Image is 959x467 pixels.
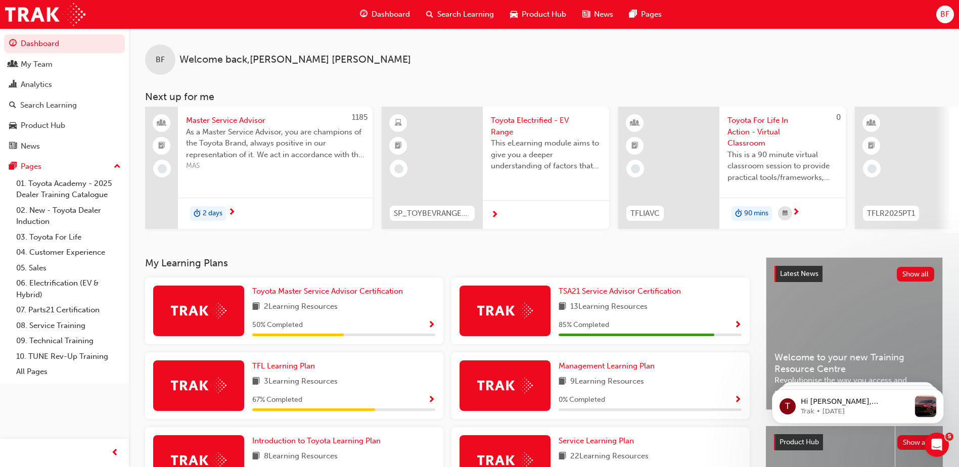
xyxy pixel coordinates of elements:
a: Product HubShow all [774,434,935,450]
span: 22 Learning Resources [570,450,649,463]
img: Trak [5,3,85,26]
button: Pages [4,157,125,176]
span: learningRecordVerb_NONE-icon [394,164,403,173]
span: learningResourceType_INSTRUCTOR_LED-icon [631,117,638,130]
span: Product Hub [780,438,819,446]
div: My Team [21,59,53,70]
span: 13 Learning Resources [570,301,648,313]
button: Show Progress [428,319,435,332]
span: 8 Learning Resources [264,450,338,463]
iframe: Intercom notifications message [757,369,959,440]
span: next-icon [792,208,800,217]
span: booktick-icon [868,139,875,153]
div: Search Learning [20,100,77,111]
a: My Team [4,55,125,74]
img: Trak [171,378,226,393]
span: As a Master Service Advisor, you are champions of the Toyota Brand, always positive in our repres... [186,126,364,161]
img: Trak [477,378,533,393]
a: Search Learning [4,96,125,115]
a: 01. Toyota Academy - 2025 Dealer Training Catalogue [12,176,125,203]
span: booktick-icon [158,139,165,153]
span: Show Progress [734,321,742,330]
a: TFL Learning Plan [252,360,319,372]
a: 1185Master Service AdvisorAs a Master Service Advisor, you are champions of the Toyota Brand, alw... [145,107,373,229]
span: 85 % Completed [559,319,609,331]
span: 5 [945,433,953,441]
h3: Next up for me [129,91,959,103]
span: pages-icon [629,8,637,21]
span: News [594,9,613,20]
a: SP_TOYBEVRANGE_ELToyota Electrified - EV RangeThis eLearning module aims to give you a deeper und... [382,107,609,229]
span: BF [156,54,165,66]
span: Management Learning Plan [559,361,655,370]
a: 03. Toyota For Life [12,229,125,245]
span: calendar-icon [783,207,788,220]
button: Show Progress [734,394,742,406]
span: TFL Learning Plan [252,361,315,370]
span: car-icon [9,121,17,130]
span: learningRecordVerb_NONE-icon [631,164,640,173]
span: 0 % Completed [559,394,605,406]
div: Pages [21,161,41,172]
span: Show Progress [428,396,435,405]
span: book-icon [559,450,566,463]
a: All Pages [12,364,125,380]
a: 06. Electrification (EV & Hybrid) [12,275,125,302]
span: duration-icon [735,207,742,220]
span: Welcome back , [PERSON_NAME] [PERSON_NAME] [179,54,411,66]
span: book-icon [252,450,260,463]
span: 90 mins [744,208,768,219]
span: SP_TOYBEVRANGE_EL [394,208,471,219]
span: news-icon [582,8,590,21]
span: learningRecordVerb_NONE-icon [867,164,877,173]
span: This eLearning module aims to give you a deeper understanding of factors that influence driving r... [491,137,601,172]
span: 9 Learning Resources [570,376,644,388]
button: DashboardMy TeamAnalyticsSearch LearningProduct HubNews [4,32,125,157]
span: prev-icon [111,447,119,459]
a: car-iconProduct Hub [502,4,574,25]
span: news-icon [9,142,17,151]
a: Dashboard [4,34,125,53]
span: search-icon [9,101,16,110]
span: 50 % Completed [252,319,303,331]
span: 1185 [352,113,368,122]
a: 08. Service Training [12,318,125,334]
button: Show all [897,267,935,282]
span: booktick-icon [395,139,402,153]
a: News [4,137,125,156]
span: TSA21 Service Advisor Certification [559,287,681,296]
span: Welcome to your new Training Resource Centre [774,352,934,375]
span: book-icon [252,376,260,388]
span: duration-icon [194,207,201,220]
iframe: Intercom live chat [925,433,949,457]
a: TSA21 Service Advisor Certification [559,286,685,297]
span: learningResourceType_ELEARNING-icon [395,117,402,130]
a: Latest NewsShow allWelcome to your new Training Resource CentreRevolutionise the way you access a... [766,257,943,410]
a: 09. Technical Training [12,333,125,349]
span: Dashboard [372,9,410,20]
span: Product Hub [522,9,566,20]
button: BF [936,6,954,23]
a: Management Learning Plan [559,360,659,372]
span: Show Progress [428,321,435,330]
span: search-icon [426,8,433,21]
span: people-icon [9,60,17,69]
span: car-icon [510,8,518,21]
span: Pages [641,9,662,20]
button: Show Progress [428,394,435,406]
span: up-icon [114,160,121,173]
a: 02. New - Toyota Dealer Induction [12,203,125,229]
a: 0TFLIAVCToyota For Life In Action - Virtual ClassroomThis is a 90 minute virtual classroom sessio... [618,107,846,229]
span: TFLR2025PT1 [867,208,915,219]
span: 2 Learning Resources [264,301,338,313]
span: Toyota Electrified - EV Range [491,115,601,137]
span: Latest News [780,269,818,278]
img: Trak [171,303,226,318]
span: 3 Learning Resources [264,376,338,388]
span: Toyota Master Service Advisor Certification [252,287,403,296]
